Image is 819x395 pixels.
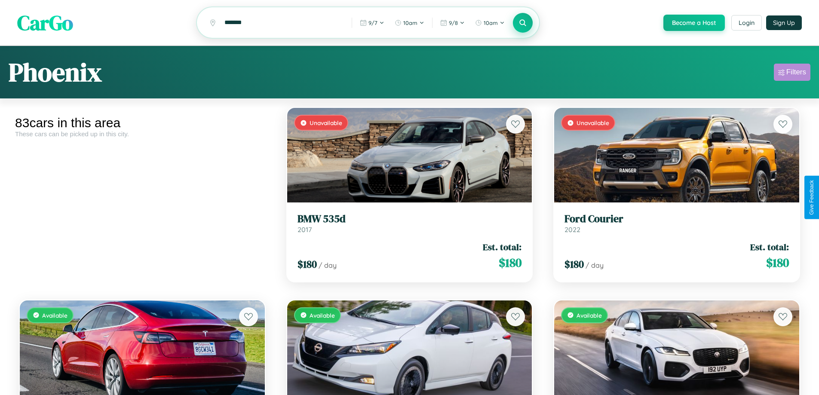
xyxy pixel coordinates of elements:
[774,64,810,81] button: Filters
[731,15,762,31] button: Login
[786,68,806,77] div: Filters
[766,15,802,30] button: Sign Up
[564,257,584,271] span: $ 180
[17,9,73,37] span: CarGo
[484,19,498,26] span: 10am
[766,254,789,271] span: $ 180
[298,225,312,234] span: 2017
[298,213,522,225] h3: BMW 535d
[577,119,609,126] span: Unavailable
[298,257,317,271] span: $ 180
[298,213,522,234] a: BMW 535d2017
[319,261,337,269] span: / day
[310,312,335,319] span: Available
[390,16,429,30] button: 10am
[663,15,725,31] button: Become a Host
[499,254,521,271] span: $ 180
[356,16,389,30] button: 9/7
[436,16,469,30] button: 9/8
[9,55,102,90] h1: Phoenix
[564,225,580,234] span: 2022
[750,241,789,253] span: Est. total:
[42,312,67,319] span: Available
[564,213,789,234] a: Ford Courier2022
[564,213,789,225] h3: Ford Courier
[15,116,270,130] div: 83 cars in this area
[483,241,521,253] span: Est. total:
[368,19,377,26] span: 9 / 7
[310,119,342,126] span: Unavailable
[15,130,270,138] div: These cars can be picked up in this city.
[577,312,602,319] span: Available
[403,19,417,26] span: 10am
[586,261,604,269] span: / day
[809,180,815,215] div: Give Feedback
[471,16,509,30] button: 10am
[449,19,458,26] span: 9 / 8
